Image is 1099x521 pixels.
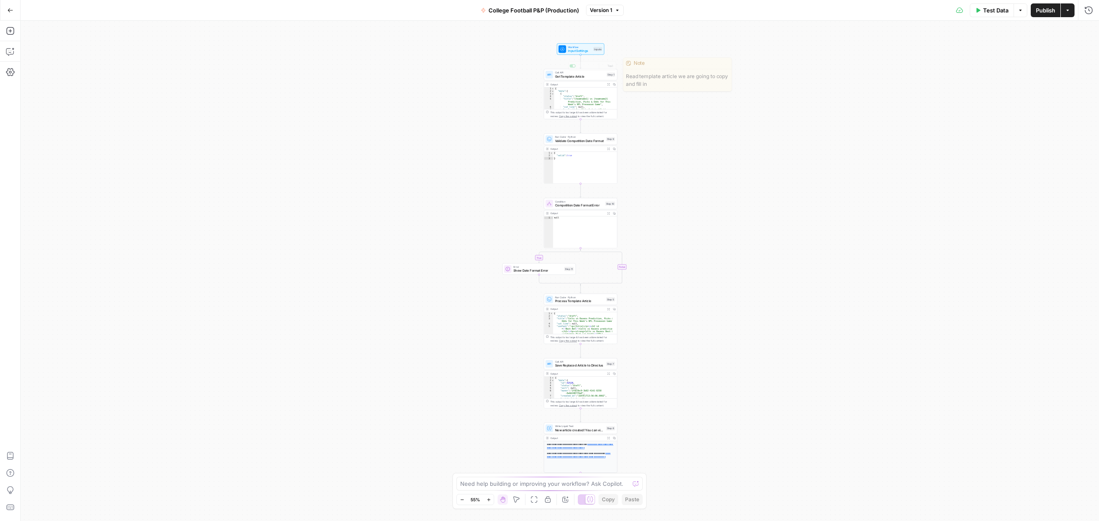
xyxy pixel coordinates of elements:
button: Version 1 [586,5,624,16]
div: 3 [544,93,554,95]
button: Publish [1031,3,1060,17]
span: Save Replaced Article to Directus [555,363,604,368]
button: Test Data [970,3,1014,17]
button: College Football P&P (Production) [476,3,584,17]
g: Edge from start to step_1 [580,55,581,69]
span: 55% [471,496,480,503]
div: 2 [544,315,553,317]
span: New article created! You can view it here: https://[DOMAIN_NAME]/admin/content/article/{{ [URL][D... [555,427,604,432]
g: Edge from step_5 to step_7 [580,344,581,358]
span: Copy the output [559,404,577,407]
span: Write Liquid Text [555,424,604,428]
div: Output [550,372,604,376]
div: 4 [544,323,553,325]
div: Output [550,307,604,311]
div: Call APIGet Template ArticleStep 1TestOutput{ "data":[ { "status":"draft", "title":"[teamname1] v... [544,69,617,119]
span: Toggle code folding, rows 2 through 9 [551,90,554,93]
div: ErrorShow Date Format ErrorStep 11 [502,264,576,275]
div: 1 [544,88,554,90]
div: 2 [544,154,553,157]
span: Toggle code folding, rows 1 through 3 [550,152,553,154]
div: 2 [544,90,554,93]
span: Test Data [983,6,1008,15]
span: Workflow [568,45,592,49]
g: Edge from step_10 to step_11 [538,248,580,263]
div: 6 [544,106,554,108]
div: 4 [544,385,554,387]
div: 3 [544,317,553,322]
div: 7 [544,108,554,338]
div: Step 11 [564,267,574,271]
div: ConditionCompetition Date Format ErrorStep 10Outputnull [544,198,617,248]
div: 4 [544,95,554,98]
span: Run Code · Python [555,295,604,299]
div: 1 [544,216,553,219]
span: Toggle code folding, rows 1 through 6 [550,312,553,315]
div: This output is too large & has been abbreviated for review. to view the full content. [550,110,615,118]
g: Edge from step_1 to step_9 [580,119,581,133]
span: Copy [602,496,615,503]
g: Edge from step_10 to step_10-conditional-end [580,248,622,286]
span: Process Template Article [555,299,604,303]
div: 8 [544,397,554,400]
div: 5 [544,98,554,106]
div: Step 10 [605,201,615,206]
span: Run Code · Python [555,135,604,139]
span: Get Template Article [555,74,605,79]
div: 3 [544,382,554,385]
g: Edge from step_9 to step_10 [580,184,581,197]
div: 1 [544,312,553,315]
span: Toggle code folding, rows 1 through 10 [551,88,554,90]
g: Edge from step_7 to step_8 [580,409,581,422]
div: 1 [544,377,554,379]
div: Step 8 [606,426,615,430]
span: Copy the output [559,339,577,342]
div: Output [550,436,604,440]
div: Inputs [593,47,602,51]
span: Toggle code folding, rows 2 through 15 [551,379,554,382]
span: Error [513,265,562,269]
div: 7 [544,395,554,397]
span: Toggle code folding, rows 1 through 16 [551,377,554,379]
div: Run Code · PythonProcess Template ArticleStep 5Output{ "status":"draft", "title":"Colts vs Ravens... [544,294,617,344]
span: Copy the output [559,115,577,118]
span: Toggle code folding, rows 3 through 8 [551,93,554,95]
span: Call API [555,360,604,363]
div: Write Liquid TextNew article created! You can view it here: https://[DOMAIN_NAME]/admin/content/a... [544,423,617,473]
span: Version 1 [590,6,612,14]
div: Step 9 [606,137,615,141]
div: This output is too large & has been abbreviated for review. to view the full content. [550,400,615,407]
div: This output is too large & has been abbreviated for review. to view the full content. [550,335,615,343]
div: Call APISave Replaced Article to DirectusStep 7Output{ "data":{ "id":42528, "status":"draft", "so... [544,358,617,408]
span: Condition [555,200,604,203]
div: Output [550,212,604,215]
button: Copy [598,494,618,505]
div: 2 [544,379,554,382]
div: 1 [544,152,553,154]
span: Validate Competition Date Format [555,139,604,143]
div: 6 [544,390,554,395]
div: Step 7 [606,362,615,366]
span: Input Settings [568,48,592,53]
span: Publish [1036,6,1055,15]
span: Competition Date Format Error [555,203,604,208]
div: 3 [544,157,553,160]
g: Edge from step_10-conditional-end to step_5 [580,285,581,293]
div: 5 [544,387,554,390]
div: Output [550,147,604,151]
div: Output [550,82,604,86]
div: 5 [544,325,553,518]
span: Paste [625,496,639,503]
div: Step 5 [606,297,615,302]
span: College Football P&P (Production) [489,6,579,15]
div: Step 1 [607,73,615,77]
span: Call API [555,71,605,75]
button: Paste [622,494,643,505]
div: WorkflowInput SettingsInputs [544,43,617,55]
div: Run Code · PythonValidate Competition Date FormatStep 9Output{ "valid":true} [544,133,617,184]
span: Show Date Format Error [513,268,562,273]
g: Edge from step_11 to step_10-conditional-end [539,275,581,285]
